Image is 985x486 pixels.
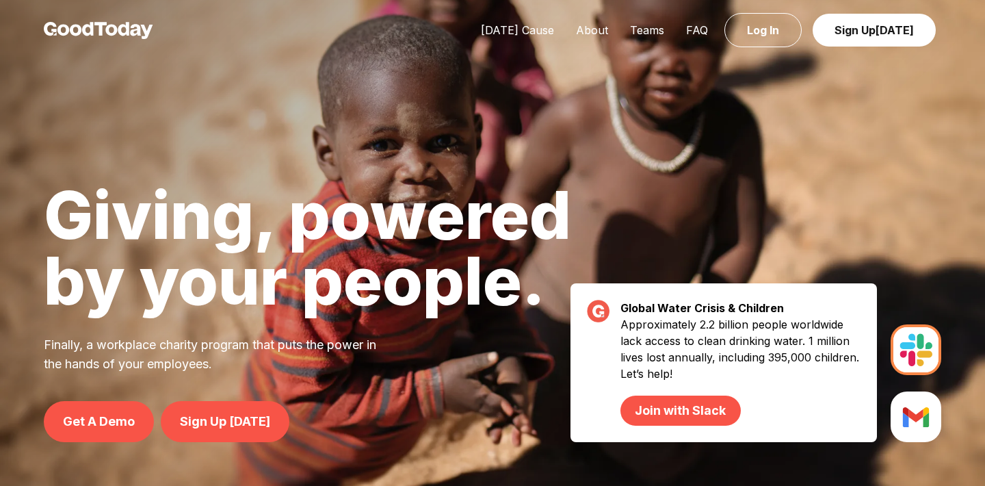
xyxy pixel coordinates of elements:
[891,392,941,442] img: Slack
[620,301,784,315] strong: Global Water Crisis & Children
[161,401,289,442] a: Sign Up [DATE]
[44,182,571,314] h1: Giving, powered by your people.
[724,13,802,47] a: Log In
[813,14,936,47] a: Sign Up[DATE]
[620,316,861,426] p: Approximately 2.2 billion people worldwide lack access to clean drinking water. 1 million lives l...
[620,396,740,426] a: Join with Slack
[470,23,565,37] a: [DATE] Cause
[44,335,394,374] p: Finally, a workplace charity program that puts the power in the hands of your employees.
[44,22,153,39] img: GoodToday
[619,23,675,37] a: Teams
[891,324,941,375] img: Slack
[876,23,914,37] span: [DATE]
[675,23,719,37] a: FAQ
[565,23,619,37] a: About
[44,401,154,442] a: Get A Demo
